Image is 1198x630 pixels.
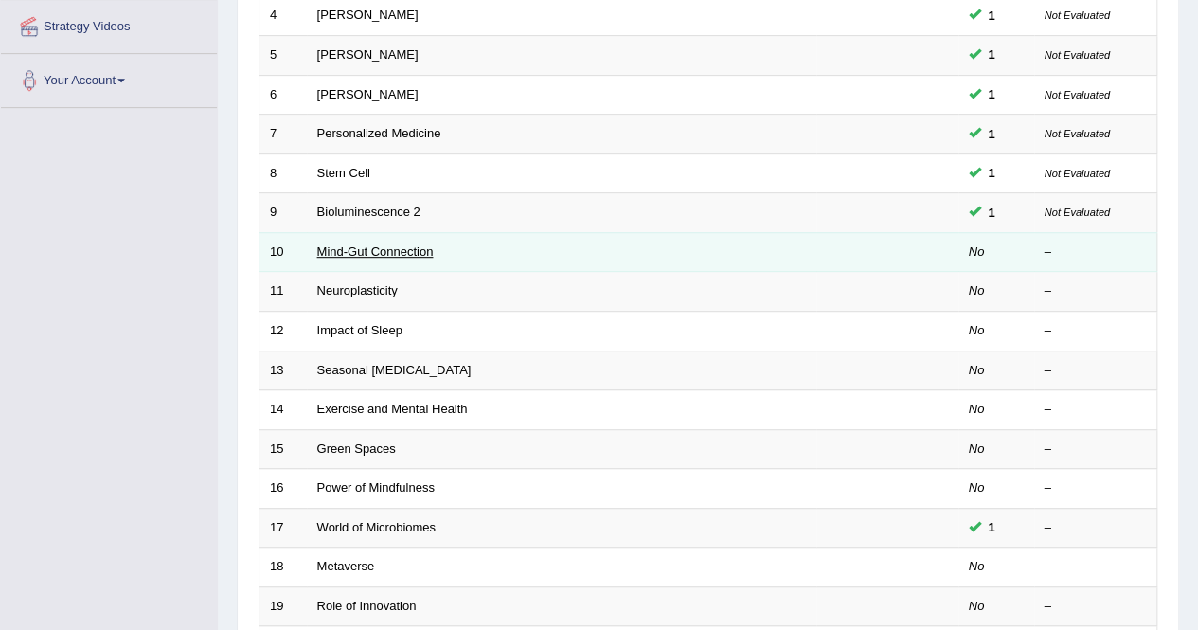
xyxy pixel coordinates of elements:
[969,402,985,416] em: No
[317,402,468,416] a: Exercise and Mental Health
[259,193,307,233] td: 9
[317,520,436,534] a: World of Microbiomes
[969,283,985,297] em: No
[969,441,985,456] em: No
[1045,441,1147,459] div: –
[259,36,307,76] td: 5
[1045,558,1147,576] div: –
[317,480,435,495] a: Power of Mindfulness
[259,272,307,312] td: 11
[969,599,985,613] em: No
[317,47,419,62] a: [PERSON_NAME]
[1045,362,1147,380] div: –
[981,163,1003,183] span: You can still take this question
[981,517,1003,537] span: You can still take this question
[1045,89,1110,100] small: Not Evaluated
[1045,243,1147,261] div: –
[317,8,419,22] a: [PERSON_NAME]
[259,115,307,154] td: 7
[259,469,307,509] td: 16
[317,323,402,337] a: Impact of Sleep
[317,244,434,259] a: Mind-Gut Connection
[969,559,985,573] em: No
[1045,128,1110,139] small: Not Evaluated
[317,166,370,180] a: Stem Cell
[1045,207,1110,218] small: Not Evaluated
[981,45,1003,64] span: You can still take this question
[259,548,307,587] td: 18
[1045,519,1147,537] div: –
[969,323,985,337] em: No
[981,84,1003,104] span: You can still take this question
[1045,9,1110,21] small: Not Evaluated
[969,363,985,377] em: No
[317,363,472,377] a: Seasonal [MEDICAL_DATA]
[259,75,307,115] td: 6
[981,124,1003,144] span: You can still take this question
[969,480,985,495] em: No
[981,6,1003,26] span: You can still take this question
[981,203,1003,223] span: You can still take this question
[259,311,307,351] td: 12
[259,390,307,430] td: 14
[317,441,396,456] a: Green Spaces
[1045,282,1147,300] div: –
[317,205,420,219] a: Bioluminescence 2
[969,244,985,259] em: No
[317,87,419,101] a: [PERSON_NAME]
[1045,401,1147,419] div: –
[1045,322,1147,340] div: –
[259,429,307,469] td: 15
[317,599,417,613] a: Role of Innovation
[1045,479,1147,497] div: –
[1045,49,1110,61] small: Not Evaluated
[317,283,398,297] a: Neuroplasticity
[259,232,307,272] td: 10
[317,559,375,573] a: Metaverse
[1,54,217,101] a: Your Account
[259,586,307,626] td: 19
[259,508,307,548] td: 17
[317,126,441,140] a: Personalized Medicine
[1045,598,1147,616] div: –
[1045,168,1110,179] small: Not Evaluated
[259,351,307,390] td: 13
[259,153,307,193] td: 8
